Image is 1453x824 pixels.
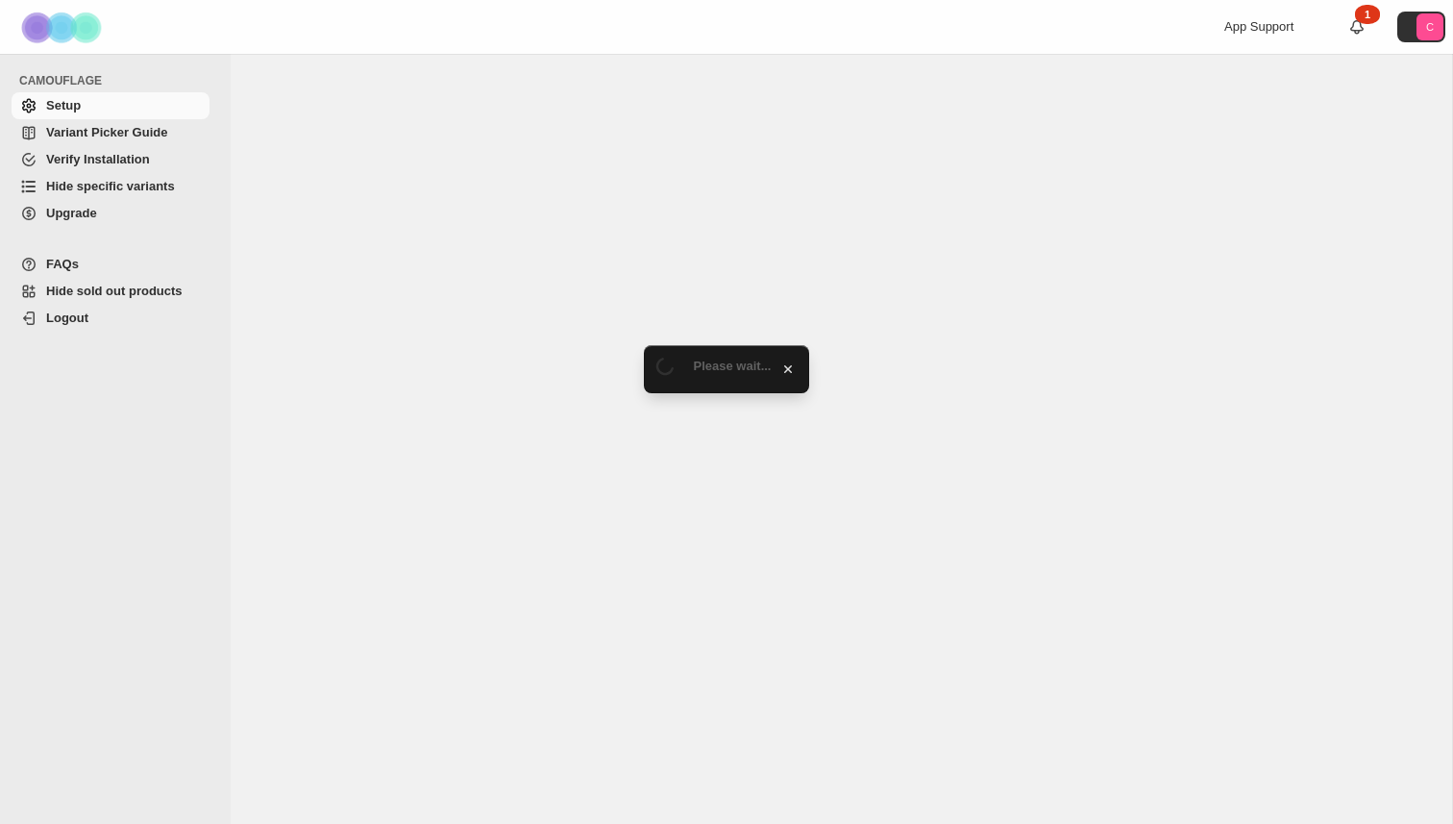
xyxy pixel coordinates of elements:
[46,284,183,298] span: Hide sold out products
[46,98,81,112] span: Setup
[1426,21,1434,33] text: C
[12,146,209,173] a: Verify Installation
[1224,19,1293,34] span: App Support
[1416,13,1443,40] span: Avatar with initials C
[12,251,209,278] a: FAQs
[1397,12,1445,42] button: Avatar with initials C
[46,152,150,166] span: Verify Installation
[12,92,209,119] a: Setup
[12,200,209,227] a: Upgrade
[12,305,209,332] a: Logout
[46,206,97,220] span: Upgrade
[1347,17,1367,37] a: 1
[15,1,111,54] img: Camouflage
[46,125,167,139] span: Variant Picker Guide
[46,311,88,325] span: Logout
[46,257,79,271] span: FAQs
[12,173,209,200] a: Hide specific variants
[1355,5,1380,24] div: 1
[12,119,209,146] a: Variant Picker Guide
[46,179,175,193] span: Hide specific variants
[19,73,217,88] span: CAMOUFLAGE
[12,278,209,305] a: Hide sold out products
[694,359,772,373] span: Please wait...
